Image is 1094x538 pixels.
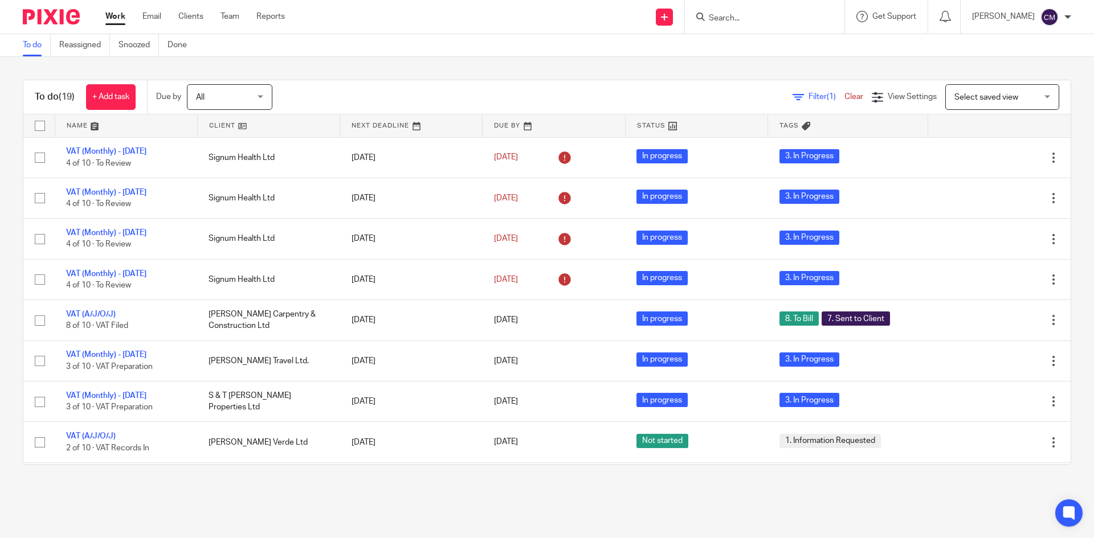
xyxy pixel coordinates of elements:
span: In progress [636,311,688,326]
td: [DATE] [340,259,483,299]
td: [DATE] [340,300,483,340]
span: [DATE] [494,438,518,446]
img: svg%3E [1040,8,1059,26]
a: VAT (Monthly) - [DATE] [66,188,146,196]
td: [PERSON_NAME] Carpentry & Construction Ltd [197,300,340,340]
span: [DATE] [494,194,518,202]
span: 3. In Progress [779,393,839,407]
span: Tags [779,122,799,129]
span: 4 of 10 · To Review [66,281,131,289]
span: In progress [636,271,688,285]
td: [DATE] [340,219,483,259]
span: (1) [827,93,836,101]
a: Clear [844,93,863,101]
a: Reassigned [59,34,110,56]
td: [PERSON_NAME] Travel Ltd. [197,340,340,381]
span: 4 of 10 · To Review [66,200,131,208]
span: 3. In Progress [779,271,839,285]
img: Pixie [23,9,80,24]
a: Clients [178,11,203,22]
td: Signum Health Ltd [197,178,340,218]
td: [DATE] [340,462,483,503]
td: [DATE] [340,340,483,381]
span: 3. In Progress [779,231,839,245]
a: VAT (Monthly) - [DATE] [66,229,146,237]
a: Work [105,11,125,22]
a: VAT (Monthly) - [DATE] [66,270,146,278]
a: VAT (Monthly) - [DATE] [66,392,146,400]
span: All [196,93,205,101]
span: 8. To Bill [779,311,819,326]
h1: To do [35,91,75,103]
span: 3. In Progress [779,352,839,367]
a: To do [23,34,51,56]
span: In progress [636,190,688,204]
a: Email [142,11,161,22]
span: [DATE] [494,357,518,365]
td: Signum Health Ltd [197,219,340,259]
a: Snoozed [119,34,159,56]
span: View Settings [888,93,937,101]
span: 1. Information Requested [779,434,881,448]
span: [DATE] [494,276,518,284]
span: 7. Sent to Client [822,311,890,326]
td: S & T [PERSON_NAME] Properties Ltd [197,381,340,422]
p: Due by [156,91,181,102]
span: Get Support [872,13,916,20]
span: 2 of 10 · VAT Records In [66,444,149,452]
span: Filter [809,93,844,101]
span: [DATE] [494,316,518,324]
a: Reports [256,11,285,22]
td: Signum Health Ltd [197,137,340,178]
span: 3. In Progress [779,149,839,163]
td: [DATE] [340,422,483,462]
span: In progress [636,231,688,245]
span: 8 of 10 · VAT Filed [66,322,128,330]
a: Team [221,11,239,22]
a: VAT (A/J/O/J) [66,432,116,440]
td: [DATE] [340,137,483,178]
span: In progress [636,352,688,367]
a: Done [168,34,195,56]
a: VAT (Monthly) - [DATE] [66,351,146,359]
a: + Add task [86,84,136,110]
span: [DATE] [494,154,518,162]
span: 3. In Progress [779,190,839,204]
span: [DATE] [494,235,518,243]
td: Signum Health Ltd [197,259,340,299]
span: Not started [636,434,688,448]
span: In progress [636,149,688,163]
span: 3 of 10 · VAT Preparation [66,363,153,371]
span: In progress [636,393,688,407]
td: [PERSON_NAME] Verde Ltd [197,422,340,462]
a: VAT (A/J/O/J) [66,310,116,318]
td: Near Me Now Ltd [197,462,340,503]
span: 4 of 10 · To Review [66,241,131,249]
span: 4 of 10 · To Review [66,159,131,167]
td: [DATE] [340,381,483,422]
span: Select saved view [954,93,1018,101]
a: VAT (Monthly) - [DATE] [66,147,146,155]
td: [DATE] [340,178,483,218]
p: [PERSON_NAME] [972,11,1035,22]
span: (19) [59,92,75,101]
span: 3 of 10 · VAT Preparation [66,403,153,411]
input: Search [708,14,810,24]
span: [DATE] [494,397,518,405]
